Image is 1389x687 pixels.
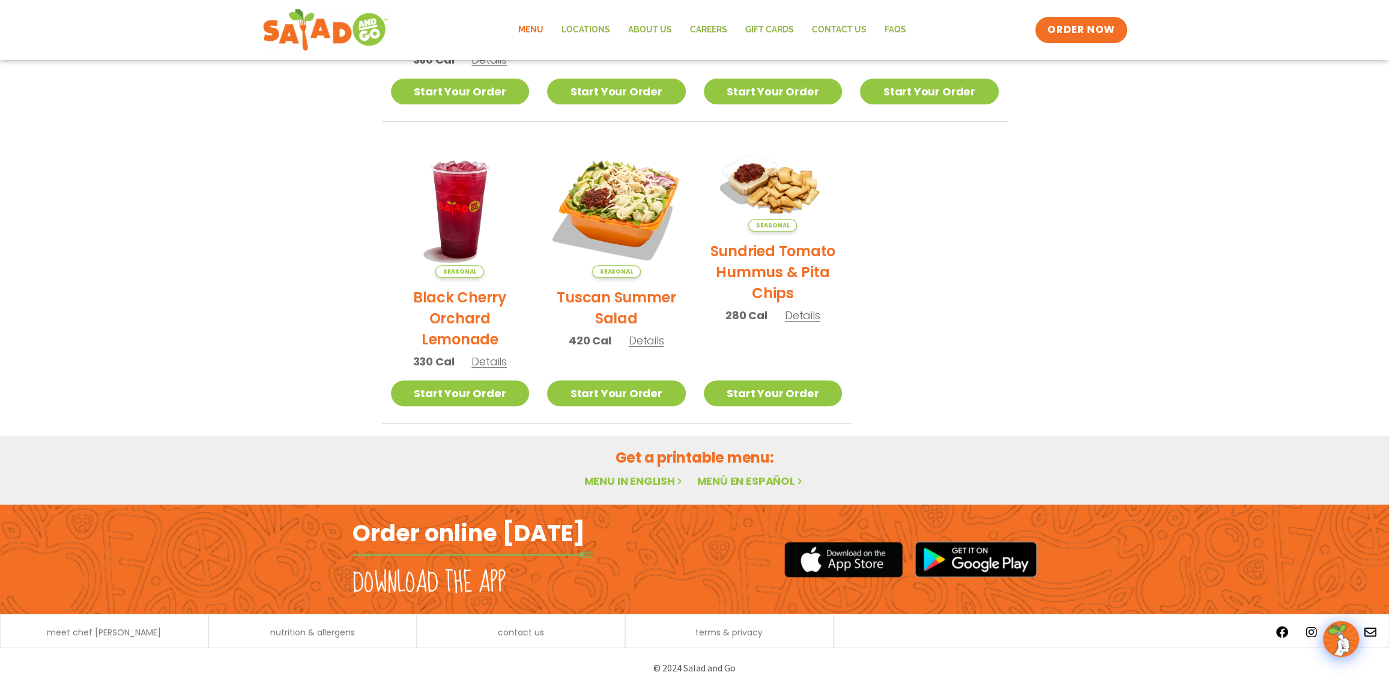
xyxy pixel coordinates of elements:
span: Details [471,354,507,369]
h2: Get a printable menu: [382,447,1008,468]
a: GIFT CARDS [736,16,803,44]
h2: Download the app [353,566,506,600]
a: Menu in English [584,473,685,488]
p: © 2024 Salad and Go [359,660,1031,676]
img: wpChatIcon [1324,622,1358,656]
img: Product photo for Sundried Tomato Hummus & Pita Chips [704,140,843,232]
nav: Menu [509,16,915,44]
h2: Order online [DATE] [353,518,585,548]
img: google_play [915,541,1037,577]
span: Seasonal [435,265,484,278]
img: Product photo for Tuscan Summer Salad [547,140,686,278]
img: Product photo for Black Cherry Orchard Lemonade [391,140,530,278]
a: Careers [681,16,736,44]
h2: Tuscan Summer Salad [547,287,686,329]
a: nutrition & allergens [270,628,355,637]
span: 280 Cal [725,307,767,323]
span: 420 Cal [569,332,611,349]
a: Start Your Order [391,79,530,104]
img: appstore [784,540,903,579]
a: contact us [498,628,544,637]
a: Start Your Order [860,79,999,104]
a: Locations [552,16,619,44]
span: Details [471,52,507,67]
a: Contact Us [803,16,876,44]
a: Menu [509,16,552,44]
span: Seasonal [748,219,797,232]
a: About Us [619,16,681,44]
a: terms & privacy [695,628,763,637]
span: Details [629,333,664,348]
a: ORDER NOW [1035,17,1127,43]
span: Seasonal [592,265,641,278]
a: Start Your Order [704,79,843,104]
a: meet chef [PERSON_NAME] [47,628,161,637]
a: FAQs [876,16,915,44]
h2: Sundried Tomato Hummus & Pita Chips [704,241,843,304]
a: Start Your Order [391,380,530,406]
img: fork [353,551,593,558]
a: Start Your Order [547,380,686,406]
h2: Black Cherry Orchard Lemonade [391,287,530,350]
a: Menú en español [697,473,805,488]
span: ORDER NOW [1047,23,1115,37]
a: Start Your Order [704,380,843,406]
span: 330 Cal [413,353,455,370]
a: Start Your Order [547,79,686,104]
img: new-SAG-logo-768×292 [262,6,389,54]
span: Details [785,308,820,323]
